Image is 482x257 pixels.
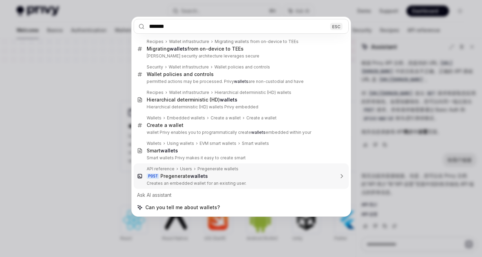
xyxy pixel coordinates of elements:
[147,130,334,135] p: wallet Privy enables you to programmatically create embedded within your
[198,166,238,172] div: Pregenerate wallets
[147,64,163,70] div: Security
[147,148,178,154] div: Smart
[147,46,244,52] div: Migrating from on-device to TEEs
[211,115,241,121] div: Create a wallet
[134,189,349,201] div: Ask AI assistant
[160,173,208,179] div: Pregenerate
[147,104,334,110] p: Hierarchical deterministic (HD) wallets Privy embedded
[169,39,209,44] div: Wallet infrastructure
[330,23,343,30] div: ESC
[246,115,277,121] div: Create a wallet
[169,90,209,95] div: Wallet infrastructure
[242,141,269,146] div: Smart wallets
[147,71,214,77] div: Wallet policies and controls
[147,166,175,172] div: API reference
[147,90,164,95] div: Recipes
[147,173,159,179] div: POST
[215,90,291,95] div: Hierarchical deterministic (HD) wallets
[220,97,237,103] b: wallets
[169,64,209,70] div: Wallet infrastructure
[170,46,187,52] b: wallets
[147,97,237,103] div: Hierarchical deterministic (HD)
[147,53,334,59] p: [PERSON_NAME] security architecture leverages secure
[167,115,205,121] div: Embedded wallets
[190,173,208,179] b: wallets
[215,39,299,44] div: Migrating wallets from on-device to TEEs
[147,181,334,186] p: Creates an embedded wallet for an existing user.
[147,155,334,161] p: Smart wallets Privy makes it easy to create smart
[234,79,248,84] b: wallets
[167,141,194,146] div: Using wallets
[251,130,266,135] b: wallets
[200,141,236,146] div: EVM smart wallets
[214,64,270,70] div: Wallet policies and controls
[147,39,164,44] div: Recipes
[160,148,178,153] b: wallets
[147,115,161,121] div: Wallets
[147,122,183,128] div: Create a wallet
[147,141,161,146] div: Wallets
[180,166,192,172] div: Users
[145,204,220,211] span: Can you tell me about wallets?
[147,79,334,84] p: permitted actions may be processed. Privy are non-custodial and have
